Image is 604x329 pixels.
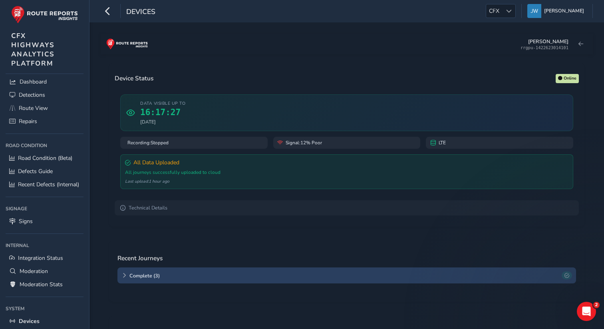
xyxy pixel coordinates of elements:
[19,118,37,125] span: Repairs
[486,4,502,18] span: CFX
[6,215,83,228] a: Signs
[6,265,83,278] a: Moderation
[129,272,559,279] span: Complete ( 3 )
[439,140,446,146] span: LTE
[125,178,569,184] div: Last upload: 1 hour ago
[574,38,587,50] button: Back to device list
[6,165,83,178] a: Defects Guide
[19,317,40,325] span: Devices
[6,115,83,128] a: Repairs
[527,4,587,18] button: [PERSON_NAME]
[115,75,153,82] h3: Device Status
[6,303,83,315] div: System
[19,104,48,112] span: Route View
[6,251,83,265] a: Integration Status
[18,167,53,175] span: Defects Guide
[6,278,83,291] a: Moderation Stats
[133,159,179,166] span: All Data Uploaded
[20,78,47,86] span: Dashboard
[528,38,568,45] div: [PERSON_NAME]
[527,4,541,18] img: diamond-layout
[6,75,83,88] a: Dashboard
[19,91,45,99] span: Detections
[564,75,576,82] span: Online
[6,88,83,102] a: Detections
[127,140,169,146] span: Recording: Stopped
[115,200,579,215] summary: Technical Details
[18,254,63,262] span: Integration Status
[20,267,48,275] span: Moderation
[6,102,83,115] a: Route View
[20,281,63,288] span: Moderation Stats
[544,4,584,18] span: [PERSON_NAME]
[6,239,83,251] div: Internal
[19,217,33,225] span: Signs
[117,255,163,262] h3: Recent Journeys
[106,38,148,50] img: rr logo
[18,181,79,188] span: Recent Defects (Internal)
[11,6,78,24] img: rr logo
[6,140,83,152] div: Road Condition
[593,302,600,308] span: 2
[6,152,83,165] a: Road Condition (Beta)
[6,203,83,215] div: Signage
[286,140,322,146] span: Signal: 12% Poor
[11,31,55,68] span: CFX HIGHWAYS ANALYTICS PLATFORM
[577,302,596,321] iframe: Intercom live chat
[140,100,185,106] span: Data visible up to
[6,178,83,191] a: Recent Defects (Internal)
[126,7,155,18] span: Devices
[125,169,221,175] span: All journeys successfully uploaded to cloud
[140,108,185,117] span: 16:17:27
[140,119,185,125] span: [DATE]
[6,315,83,328] a: Devices
[18,154,72,162] span: Road Condition (Beta)
[521,45,568,50] div: rrgpu-1422623014101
